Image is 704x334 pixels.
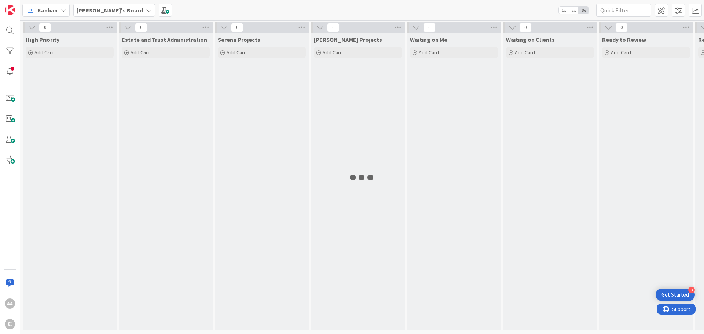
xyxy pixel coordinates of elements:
[410,36,447,43] span: Waiting on Me
[615,23,628,32] span: 0
[519,23,532,32] span: 0
[661,291,689,298] div: Get Started
[122,36,207,43] span: Estate and Trust Administration
[423,23,436,32] span: 0
[227,49,250,56] span: Add Card...
[5,5,15,15] img: Visit kanbanzone.com
[656,289,695,301] div: Open Get Started checklist, remaining modules: 3
[231,23,243,32] span: 0
[34,49,58,56] span: Add Card...
[506,36,555,43] span: Waiting on Clients
[579,7,588,14] span: 3x
[39,23,51,32] span: 0
[327,23,340,32] span: 0
[559,7,569,14] span: 1x
[314,36,382,43] span: Ryan Projects
[688,287,695,293] div: 3
[323,49,346,56] span: Add Card...
[419,49,442,56] span: Add Card...
[135,23,147,32] span: 0
[569,7,579,14] span: 2x
[131,49,154,56] span: Add Card...
[611,49,634,56] span: Add Card...
[5,319,15,329] div: C
[218,36,260,43] span: Serena Projects
[5,298,15,309] div: AA
[596,4,651,17] input: Quick Filter...
[15,1,33,10] span: Support
[602,36,646,43] span: Ready to Review
[26,36,59,43] span: High Priority
[77,7,143,14] b: [PERSON_NAME]'s Board
[515,49,538,56] span: Add Card...
[37,6,58,15] span: Kanban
